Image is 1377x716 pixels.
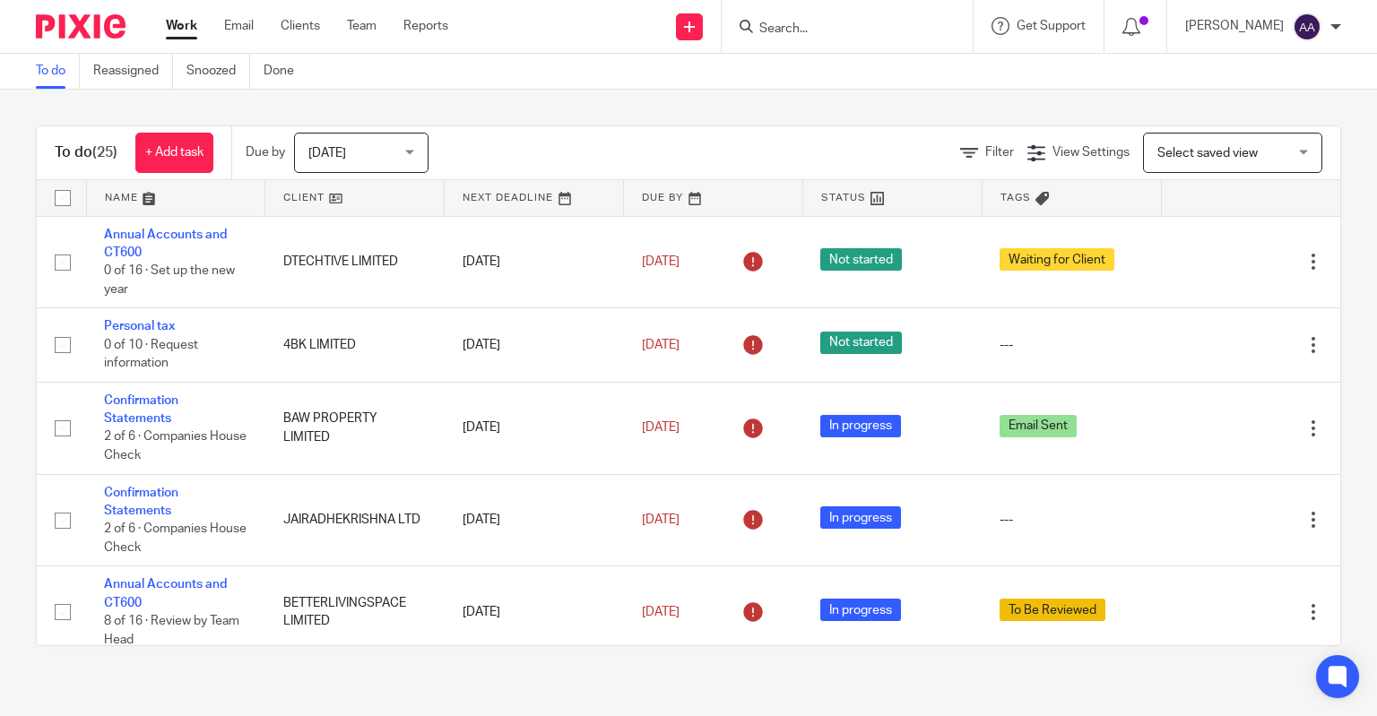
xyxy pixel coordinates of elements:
span: Not started [820,248,902,271]
span: [DATE] [308,147,346,160]
span: Filter [985,146,1014,159]
td: [DATE] [445,382,624,474]
span: Get Support [1017,20,1086,32]
a: Snoozed [186,54,250,89]
img: svg%3E [1293,13,1321,41]
a: Reassigned [93,54,173,89]
span: [DATE] [642,513,680,526]
span: View Settings [1052,146,1130,159]
span: [DATE] [642,339,680,351]
span: Not started [820,332,902,354]
img: Pixie [36,14,126,39]
span: In progress [820,506,901,529]
p: Due by [246,143,285,161]
div: --- [1000,336,1143,354]
td: [DATE] [445,308,624,382]
span: To Be Reviewed [1000,599,1105,621]
td: 4BK LIMITED [265,308,445,382]
span: 2 of 6 · Companies House Check [104,431,247,462]
input: Search [758,22,919,38]
a: Done [264,54,307,89]
td: [DATE] [445,566,624,659]
a: Annual Accounts and CT600 [104,578,227,608]
span: In progress [820,599,901,621]
span: Email Sent [1000,415,1077,437]
td: JAIRADHEKRISHNA LTD [265,474,445,566]
td: DTECHTIVE LIMITED [265,216,445,308]
a: Work [166,17,197,35]
span: 0 of 16 · Set up the new year [104,264,235,296]
div: --- [1000,511,1143,529]
a: Confirmation Statements [104,487,178,517]
span: 0 of 10 · Request information [104,339,198,370]
a: To do [36,54,80,89]
td: [DATE] [445,474,624,566]
span: Select saved view [1157,147,1258,160]
span: [DATE] [642,255,680,268]
p: [PERSON_NAME] [1185,17,1284,35]
a: Team [347,17,377,35]
span: Waiting for Client [1000,248,1114,271]
a: Annual Accounts and CT600 [104,229,227,259]
span: (25) [92,145,117,160]
span: 8 of 16 · Review by Team Head [104,615,239,646]
span: 2 of 6 · Companies House Check [104,522,247,554]
h1: To do [55,143,117,162]
a: Email [224,17,254,35]
span: Tags [1000,193,1031,203]
td: BAW PROPERTY LIMITED [265,382,445,474]
td: [DATE] [445,216,624,308]
a: Clients [281,17,320,35]
a: + Add task [135,133,213,173]
span: In progress [820,415,901,437]
span: [DATE] [642,606,680,618]
a: Confirmation Statements [104,394,178,425]
a: Personal tax [104,320,175,332]
td: BETTERLIVINGSPACE LIMITED [265,566,445,659]
a: Reports [403,17,448,35]
span: [DATE] [642,421,680,434]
